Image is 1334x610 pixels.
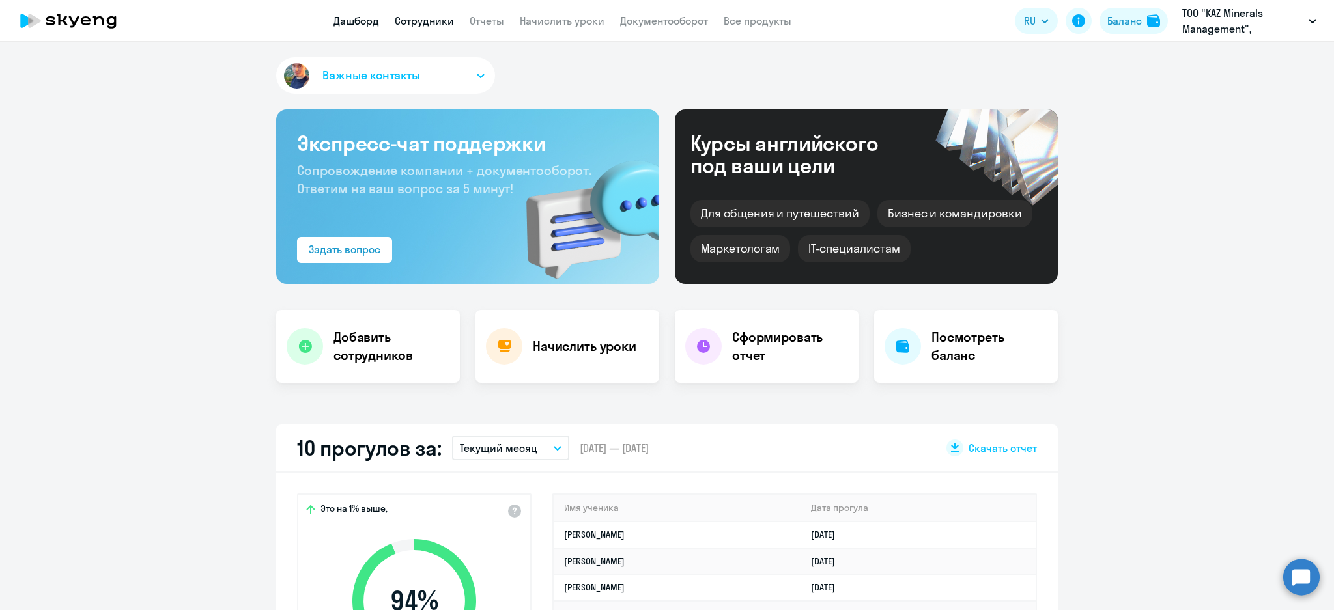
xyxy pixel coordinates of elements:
a: [PERSON_NAME] [564,581,625,593]
a: Начислить уроки [520,14,604,27]
span: [DATE] — [DATE] [580,441,649,455]
img: bg-img [507,137,659,284]
div: Для общения и путешествий [690,200,870,227]
h4: Сформировать отчет [732,328,848,365]
button: Задать вопрос [297,237,392,263]
img: avatar [281,61,312,91]
h4: Начислить уроки [533,337,636,355]
div: Маркетологам [690,235,790,262]
h4: Добавить сотрудников [333,328,449,365]
p: Текущий месяц [460,440,537,456]
h3: Экспресс-чат поддержки [297,130,638,156]
span: Важные контакты [322,67,420,84]
a: Сотрудники [395,14,454,27]
span: Скачать отчет [969,441,1037,455]
a: [DATE] [811,581,845,593]
h4: Посмотреть баланс [931,328,1047,365]
button: Текущий месяц [452,436,569,460]
a: Документооборот [620,14,708,27]
a: Все продукты [724,14,791,27]
a: [PERSON_NAME] [564,529,625,540]
span: RU [1024,13,1036,29]
h2: 10 прогулов за: [297,435,442,461]
a: [DATE] [811,555,845,567]
a: [PERSON_NAME] [564,555,625,567]
div: Задать вопрос [309,242,380,257]
button: Важные контакты [276,57,495,94]
span: Сопровождение компании + документооборот. Ответим на ваш вопрос за 5 минут! [297,162,591,197]
a: Дашборд [333,14,379,27]
th: Имя ученика [554,495,801,521]
button: Балансbalance [1100,8,1168,34]
a: Отчеты [470,14,504,27]
div: IT-специалистам [798,235,910,262]
button: ТОО "KAZ Minerals Management", Постоплата [1176,5,1323,36]
div: Баланс [1107,13,1142,29]
a: [DATE] [811,529,845,540]
th: Дата прогула [801,495,1036,521]
p: ТОО "KAZ Minerals Management", Постоплата [1182,5,1303,36]
button: RU [1015,8,1058,34]
span: Это на 1% выше, [320,503,388,518]
img: balance [1147,14,1160,27]
div: Бизнес и командировки [877,200,1032,227]
div: Курсы английского под ваши цели [690,132,913,176]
